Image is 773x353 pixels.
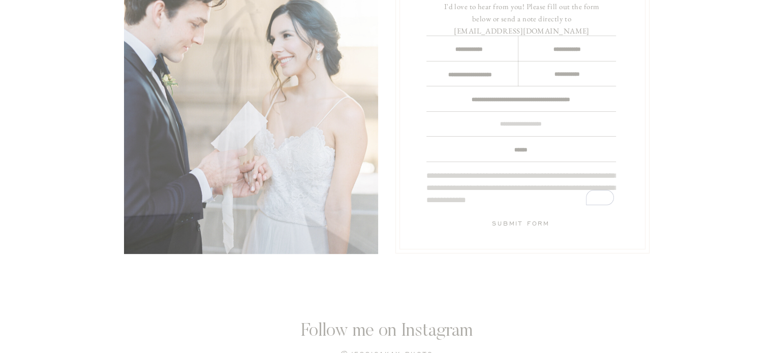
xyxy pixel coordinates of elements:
[245,321,529,346] a: Follow me on Instagram
[473,219,570,236] a: Submit Form
[437,1,607,30] h3: I'd love to hear from you! Please fill out the form below or send a note directly to [EMAIL_ADDRE...
[426,170,616,207] textarea: To enrich screen reader interactions, please activate Accessibility in Grammarly extension settings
